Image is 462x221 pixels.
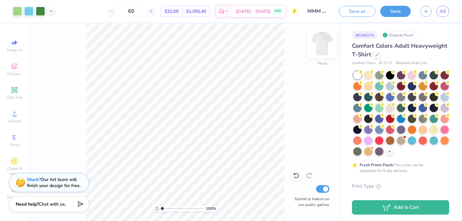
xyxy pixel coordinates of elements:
[8,119,21,124] span: Upload
[3,166,26,176] span: Clipart & logos
[16,201,39,207] strong: Need help?
[352,200,449,215] button: Add to Cart
[379,61,392,66] span: # C1717
[360,162,394,168] strong: Fresh Prints Flash:
[119,5,144,17] input: – –
[352,42,447,58] span: Comfort Colors Adult Heavyweight T-Shirt
[7,95,22,100] span: Add Text
[440,8,446,15] span: AS
[309,31,335,56] img: Front
[27,176,41,183] strong: Stuck?
[7,195,22,200] span: Decorate
[291,196,329,208] label: Submit to feature on our public gallery.
[352,183,449,190] div: Print Type
[352,31,378,39] div: # 514617A
[186,8,206,15] span: $1,355.40
[27,176,81,189] div: Our Art team will finish your design for free.
[360,162,439,174] div: This color can be expedited for 5 day delivery.
[206,206,216,211] span: 100 %
[236,8,270,15] span: [DATE] - [DATE]
[352,61,376,66] span: Comfort Colors
[7,47,22,53] span: Image AI
[39,201,66,207] span: Chat with us.
[436,6,449,17] a: AS
[381,31,417,39] div: Original Proof
[10,142,20,147] span: Greek
[303,5,334,18] input: Untitled Design
[165,8,178,15] span: $22.59
[274,9,281,13] span: FREE
[339,6,375,17] button: Save as
[318,61,327,66] div: Front
[396,61,428,66] span: Minimum Order: 24 +
[380,6,411,17] button: Save
[7,71,21,76] span: Designs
